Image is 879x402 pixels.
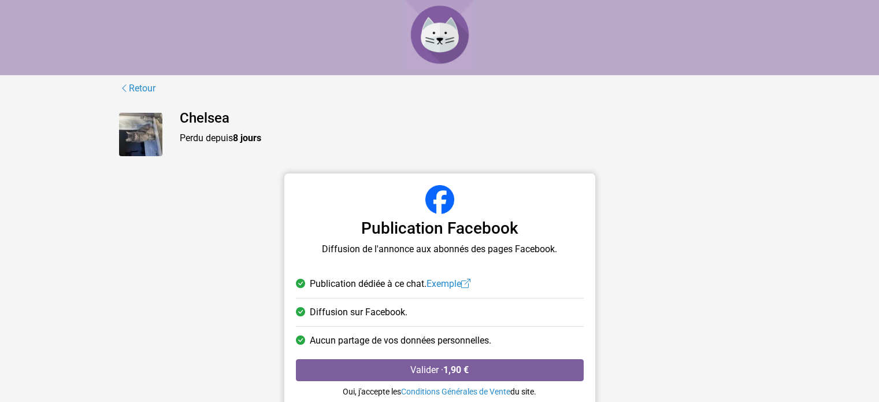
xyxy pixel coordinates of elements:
p: Perdu depuis [180,131,761,145]
h3: Publication Facebook [296,219,584,238]
a: Conditions Générales de Vente [401,387,510,396]
a: Exemple [426,278,470,289]
button: Valider ·1,90 € [296,359,584,381]
span: Publication dédiée à ce chat. [310,277,470,291]
img: Facebook [425,185,454,214]
strong: 8 jours [233,132,261,143]
h4: Chelsea [180,110,761,127]
span: Diffusion sur Facebook. [310,305,407,319]
a: Retour [119,81,156,96]
strong: 1,90 € [443,364,469,375]
p: Diffusion de l'annonce aux abonnés des pages Facebook. [296,242,584,256]
span: Aucun partage de vos données personnelles. [310,334,491,348]
small: Oui, j'accepte les du site. [343,387,536,396]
